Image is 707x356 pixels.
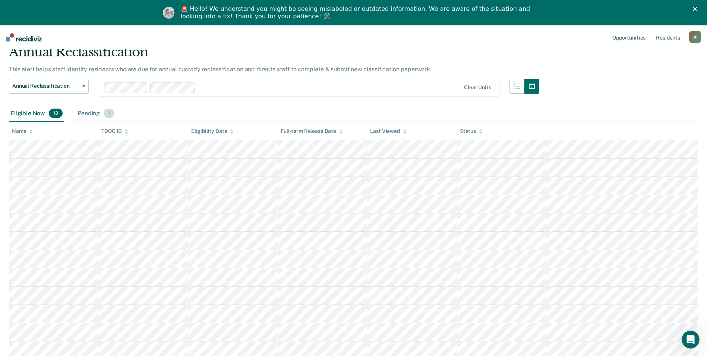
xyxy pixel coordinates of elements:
[12,128,33,134] div: Name
[49,109,63,118] span: 13
[460,128,483,134] div: Status
[76,106,116,122] div: Pending1
[181,5,533,20] div: 🚨 Hello! We understand you might be seeing mislabeled or outdated information. We are aware of th...
[9,66,432,73] p: This alert helps staff identify residents who are due for annual custody reclassification and dir...
[682,331,700,349] iframe: Intercom live chat
[6,33,42,41] img: Recidiviz
[689,31,701,43] div: S R
[9,106,64,122] div: Eligible Now13
[693,7,700,11] div: Close
[101,128,128,134] div: TDOC ID
[12,83,79,89] span: Annual Reclassification
[370,128,406,134] div: Last Viewed
[9,44,539,66] div: Annual Reclassification
[464,84,491,91] div: Clear units
[163,7,175,19] img: Profile image for Kim
[104,109,114,118] span: 1
[689,31,701,43] button: SR
[611,25,647,49] a: Opportunities
[9,79,89,94] button: Annual Reclassification
[654,25,682,49] a: Residents
[191,128,234,134] div: Eligibility Date
[281,128,343,134] div: Full-term Release Date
